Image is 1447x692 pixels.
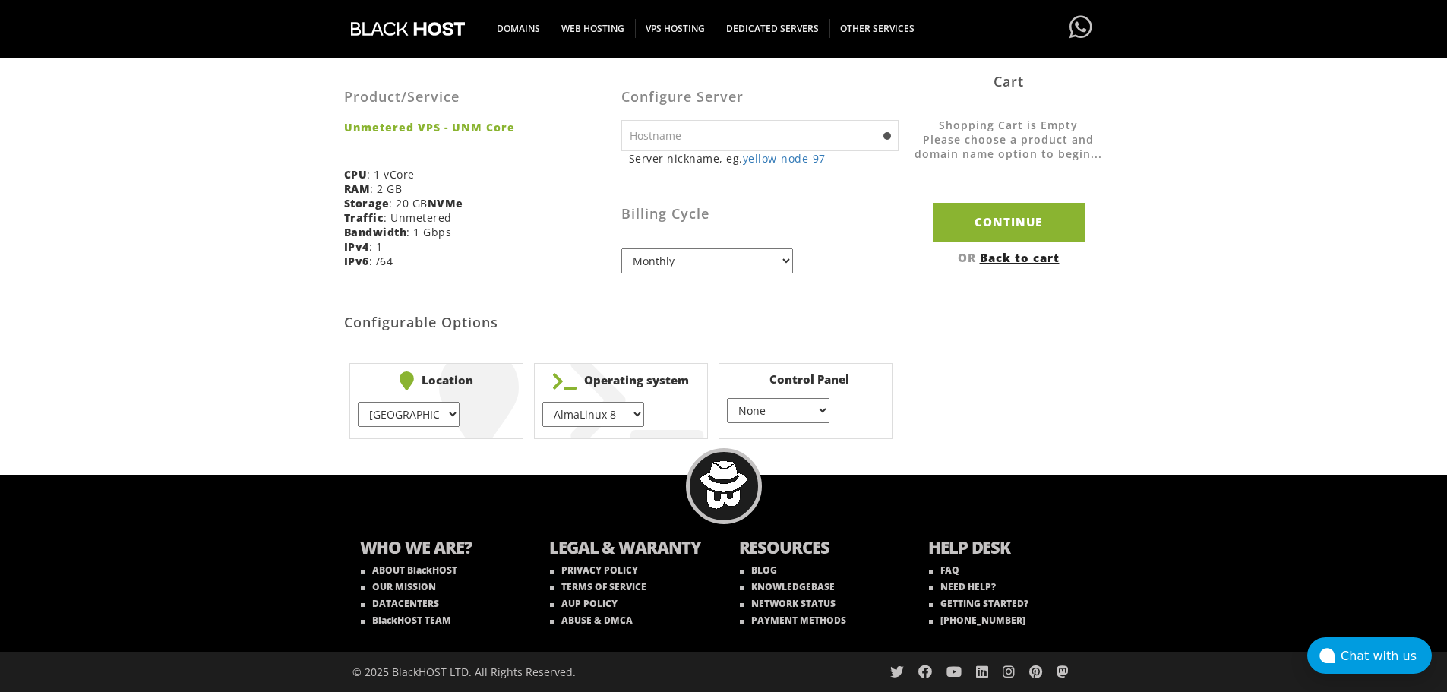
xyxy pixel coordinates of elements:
b: LEGAL & WARANTY [549,536,709,562]
h2: Configurable Options [344,300,899,346]
a: OUR MISSION [361,580,436,593]
h3: Product/Service [344,90,610,105]
input: Hostname [621,120,899,151]
b: Storage [344,196,390,210]
a: [PHONE_NUMBER] [929,614,1025,627]
a: FAQ [929,564,959,577]
h3: Configure Server [621,90,899,105]
b: WHO WE ARE? [360,536,520,562]
div: Chat with us [1341,649,1432,663]
a: Back to cart [980,249,1060,264]
a: KNOWLEDGEBASE [740,580,835,593]
a: ABOUT BlackHOST [361,564,457,577]
b: IPv6 [344,254,369,268]
span: VPS HOSTING [635,19,716,38]
b: Bandwidth [344,225,407,239]
button: Chat with us [1307,637,1432,674]
small: Server nickname, eg. [629,151,899,166]
b: RAM [344,182,371,196]
span: WEB HOSTING [551,19,636,38]
strong: Unmetered VPS - UNM Core [344,120,610,134]
a: NETWORK STATUS [740,597,836,610]
select: } } } } } } [358,402,460,427]
b: RESOURCES [739,536,899,562]
span: DOMAINS [486,19,551,38]
div: Cart [914,57,1104,106]
span: DEDICATED SERVERS [716,19,830,38]
b: Operating system [542,371,700,390]
b: Control Panel [727,371,884,387]
a: BlackHOST TEAM [361,614,451,627]
a: yellow-node-97 [743,151,826,166]
a: AUP POLICY [550,597,618,610]
b: HELP DESK [928,536,1088,562]
b: IPv4 [344,239,369,254]
img: BlackHOST mascont, Blacky. [700,461,747,509]
a: TERMS OF SERVICE [550,580,646,593]
b: Traffic [344,210,384,225]
a: GETTING STARTED? [929,597,1028,610]
div: OR [914,249,1104,264]
span: OTHER SERVICES [829,19,925,38]
input: Continue [933,203,1085,242]
b: Location [358,371,515,390]
b: NVMe [428,196,463,210]
a: NEED HELP? [929,580,996,593]
div: : 1 vCore : 2 GB : 20 GB : Unmetered : 1 Gbps : 1 : /64 [344,67,621,280]
div: © 2025 BlackHOST LTD. All Rights Reserved. [352,652,716,692]
select: } } } } } } } } } } } } } } } } } } } } } [542,402,644,427]
h3: Billing Cycle [621,207,899,222]
select: } } } } [727,398,829,423]
a: ABUSE & DMCA [550,614,633,627]
li: Shopping Cart is Empty Please choose a product and domain name option to begin... [914,118,1104,176]
a: DATACENTERS [361,597,439,610]
b: CPU [344,167,368,182]
a: PRIVACY POLICY [550,564,638,577]
a: PAYMENT METHODS [740,614,846,627]
a: BLOG [740,564,777,577]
